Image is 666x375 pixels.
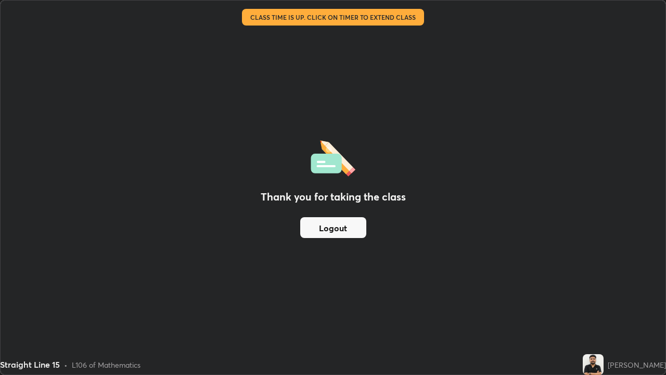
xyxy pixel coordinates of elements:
div: L106 of Mathematics [72,359,140,370]
div: [PERSON_NAME] [608,359,666,370]
div: • [64,359,68,370]
img: a9ba632262ef428287db51fe8869eec0.jpg [583,354,604,375]
h2: Thank you for taking the class [261,189,406,205]
button: Logout [300,217,366,238]
img: offlineFeedback.1438e8b3.svg [311,137,355,177]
